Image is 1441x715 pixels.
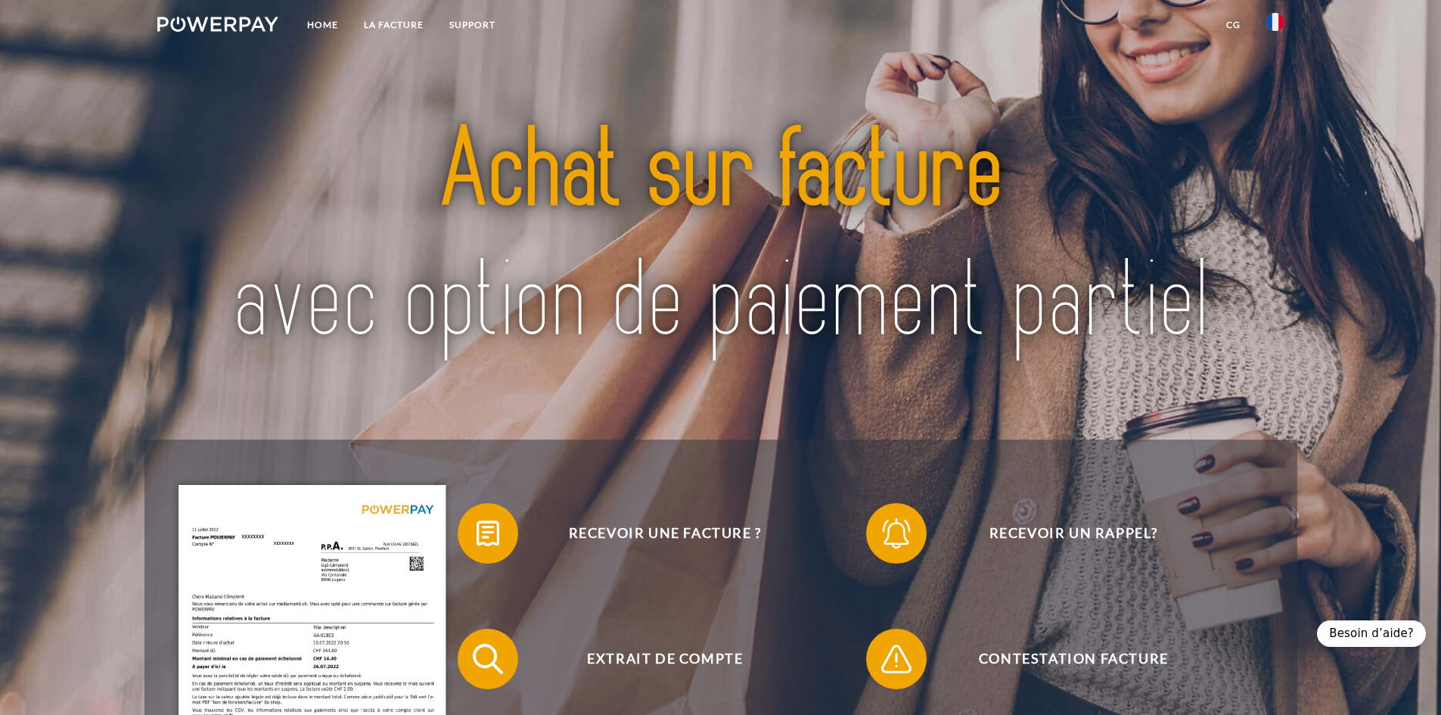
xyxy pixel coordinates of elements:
[1380,654,1429,703] iframe: Bouton de lancement de la fenêtre de messagerie
[1266,13,1284,31] img: fr
[458,503,851,564] button: Recevoir une facture ?
[866,503,1259,564] button: Recevoir un rappel?
[888,629,1259,689] span: Contestation Facture
[877,640,915,678] img: qb_warning.svg
[877,514,915,552] img: qb_bell.svg
[1213,11,1253,39] a: CG
[213,72,1228,403] img: title-powerpay_fr.svg
[1317,620,1426,647] div: Besoin d’aide?
[458,629,851,689] button: Extrait de compte
[469,640,507,678] img: qb_search.svg
[888,503,1259,564] span: Recevoir un rappel?
[157,17,279,32] img: logo-powerpay-white.svg
[351,11,436,39] a: LA FACTURE
[866,629,1259,689] button: Contestation Facture
[294,11,351,39] a: Home
[480,629,850,689] span: Extrait de compte
[469,514,507,552] img: qb_bill.svg
[436,11,508,39] a: Support
[480,503,850,564] span: Recevoir une facture ?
